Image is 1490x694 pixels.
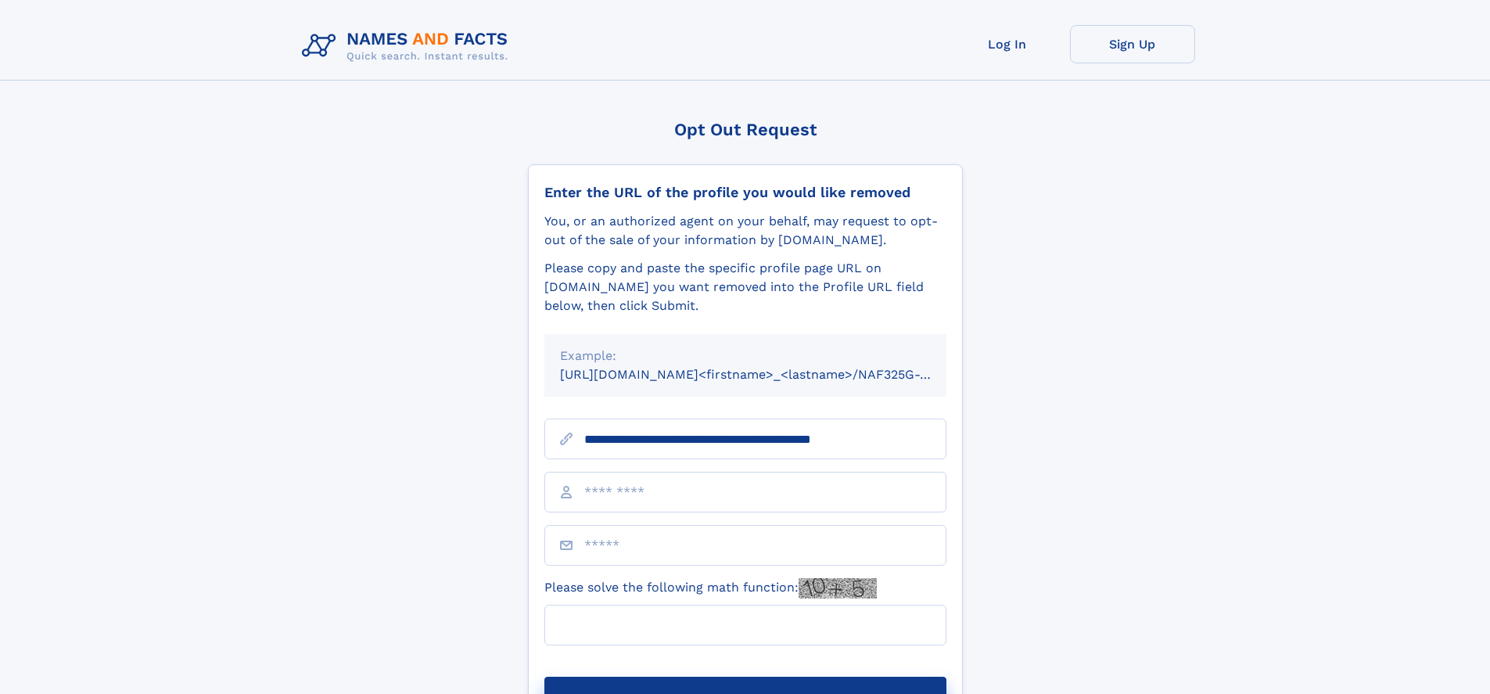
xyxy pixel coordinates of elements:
div: Enter the URL of the profile you would like removed [544,184,946,201]
div: You, or an authorized agent on your behalf, may request to opt-out of the sale of your informatio... [544,212,946,250]
a: Sign Up [1070,25,1195,63]
small: [URL][DOMAIN_NAME]<firstname>_<lastname>/NAF325G-xxxxxxxx [560,367,976,382]
div: Example: [560,347,931,365]
label: Please solve the following math function: [544,578,877,599]
a: Log In [945,25,1070,63]
div: Opt Out Request [528,120,963,139]
div: Please copy and paste the specific profile page URL on [DOMAIN_NAME] you want removed into the Pr... [544,259,946,315]
img: Logo Names and Facts [296,25,521,67]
